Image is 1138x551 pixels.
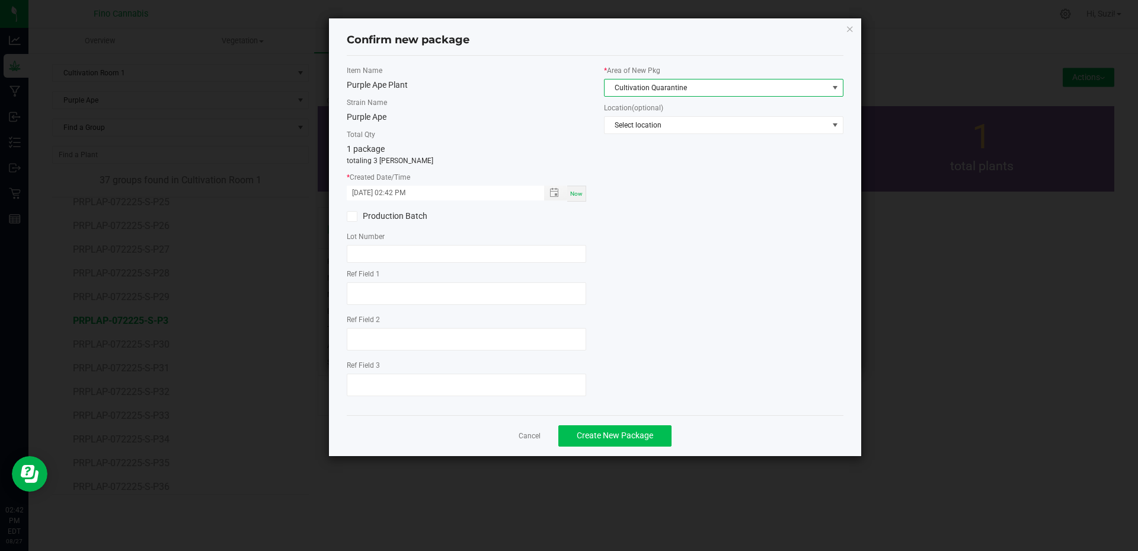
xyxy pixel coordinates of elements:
[604,116,843,134] span: NO DATA FOUND
[570,190,583,197] span: Now
[544,186,567,200] span: Toggle popup
[347,111,586,123] div: Purple Ape
[347,33,843,48] h4: Confirm new package
[347,210,458,222] label: Production Batch
[605,79,828,96] span: Cultivation Quarantine
[347,97,586,108] label: Strain Name
[12,456,47,492] iframe: Resource center
[604,65,843,76] label: Area of New Pkg
[519,431,541,441] a: Cancel
[632,104,663,112] span: (optional)
[604,103,843,113] label: Location
[347,129,586,140] label: Total Qty
[347,269,586,279] label: Ref Field 1
[558,425,672,447] button: Create New Package
[347,79,586,91] div: Purple Ape Plant
[347,65,586,76] label: Item Name
[347,314,586,325] label: Ref Field 2
[347,172,586,183] label: Created Date/Time
[347,231,586,242] label: Lot Number
[577,431,653,440] span: Create New Package
[347,186,532,200] input: Created Datetime
[347,360,586,371] label: Ref Field 3
[347,144,385,154] span: 1 package
[605,117,828,133] span: Select location
[347,155,586,166] p: totaling 3 [PERSON_NAME]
